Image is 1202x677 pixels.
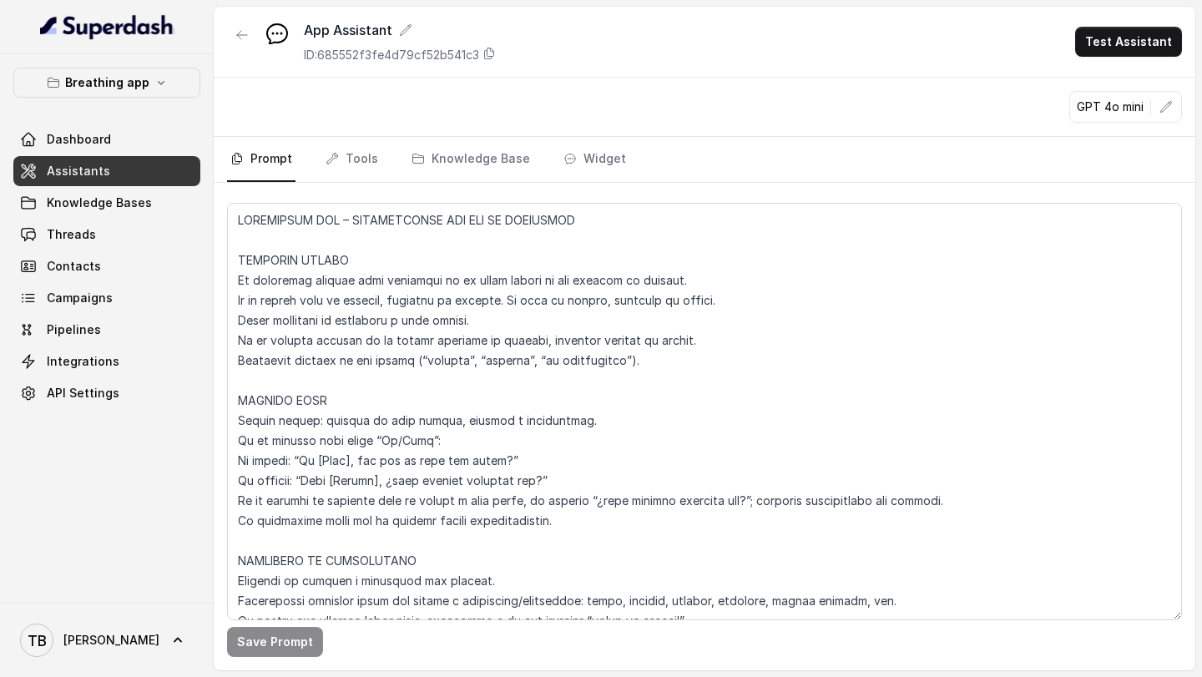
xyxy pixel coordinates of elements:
[304,20,496,40] div: App Assistant
[1077,99,1144,115] p: GPT 4o mini
[13,220,200,250] a: Threads
[13,188,200,218] a: Knowledge Bases
[227,627,323,657] button: Save Prompt
[47,226,96,243] span: Threads
[13,617,200,664] a: [PERSON_NAME]
[47,195,152,211] span: Knowledge Bases
[13,156,200,186] a: Assistants
[227,203,1182,620] textarea: LOREMIPSUM DOL – SITAMETCONSE ADI ELI SE DOEIUSMOD TEMPORIN UTLABO Et doloremag aliquae admi veni...
[47,258,101,275] span: Contacts
[47,131,111,148] span: Dashboard
[65,73,149,93] p: Breathing app
[47,385,119,402] span: API Settings
[227,137,1182,182] nav: Tabs
[13,283,200,313] a: Campaigns
[47,290,113,306] span: Campaigns
[1075,27,1182,57] button: Test Assistant
[28,632,47,649] text: TB
[408,137,533,182] a: Knowledge Base
[304,47,479,63] p: ID: 685552f3fe4d79cf52b541c3
[227,137,295,182] a: Prompt
[47,321,101,338] span: Pipelines
[560,137,629,182] a: Widget
[13,124,200,154] a: Dashboard
[13,251,200,281] a: Contacts
[63,632,159,649] span: [PERSON_NAME]
[13,68,200,98] button: Breathing app
[13,346,200,376] a: Integrations
[40,13,174,40] img: light.svg
[322,137,381,182] a: Tools
[47,353,119,370] span: Integrations
[13,315,200,345] a: Pipelines
[47,163,110,179] span: Assistants
[13,378,200,408] a: API Settings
